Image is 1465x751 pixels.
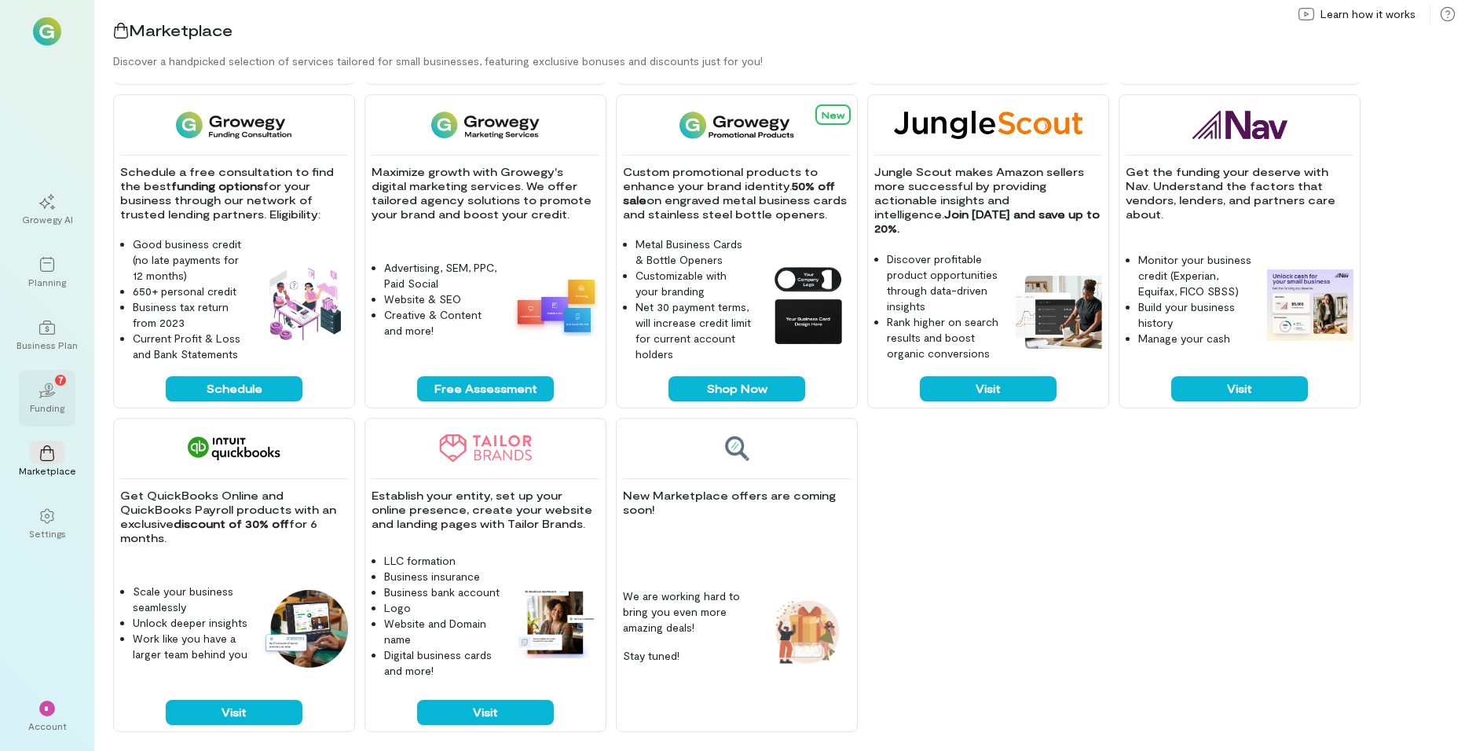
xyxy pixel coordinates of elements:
img: Nav feature [1267,269,1353,342]
strong: discount of 30% off [174,517,289,530]
button: Visit [920,376,1057,401]
img: Coming soon feature [764,589,851,676]
img: Funding Consultation feature [262,262,348,348]
p: Schedule a free consultation to find the best for your business through our network of trusted le... [120,165,348,222]
button: Shop Now [668,376,805,401]
div: Funding [30,401,64,414]
div: *Account [19,688,75,745]
li: Manage your cash [1138,331,1254,346]
strong: Join [DATE] and save up to 20%. [874,207,1103,235]
li: Website & SEO [384,291,500,307]
a: Growegy AI [19,181,75,238]
li: Work like you have a larger team behind you [133,631,249,662]
img: Growegy Promo Products [679,111,795,139]
li: Rank higher on search results and boost organic conversions [887,314,1003,361]
a: Funding [19,370,75,427]
p: New Marketplace offers are coming soon! [623,489,851,517]
div: Growegy AI [22,213,73,225]
li: Build your business history [1138,299,1254,331]
p: Stay tuned! [623,648,752,664]
div: Discover a handpicked selection of services tailored for small businesses, featuring exclusive bo... [113,53,1465,69]
li: Digital business cards and more! [384,647,500,679]
li: Net 30 payment terms, will increase credit limit for current account holders [635,299,752,362]
img: Growegy - Marketing Services feature [513,274,599,336]
button: Visit [417,700,554,725]
img: Growegy Promo Products feature [764,262,851,348]
span: Marketplace [129,20,233,39]
span: New [822,109,844,120]
img: Tailor Brands [439,434,532,463]
strong: 50% off sale [623,179,838,207]
li: LLC formation [384,553,500,569]
img: Growegy - Marketing Services [431,111,540,139]
li: Creative & Content and more! [384,307,500,339]
li: Current Profit & Loss and Bank Statements [133,331,249,362]
li: Unlock deeper insights [133,615,249,631]
button: Visit [1171,376,1308,401]
div: Planning [28,276,66,288]
img: Coming soon [723,434,750,463]
p: Maximize growth with Growegy's digital marketing services. We offer tailored agency solutions to ... [372,165,599,222]
li: Customizable with your branding [635,268,752,299]
li: Business insurance [384,569,500,584]
li: Website and Domain name [384,616,500,647]
a: Business Plan [19,307,75,364]
p: We are working hard to bring you even more amazing deals! [623,588,752,636]
li: Metal Business Cards & Bottle Openers [635,236,752,268]
div: Marketplace [19,464,76,477]
div: Business Plan [16,339,78,351]
li: Good business credit (no late payments for 12 months) [133,236,249,284]
div: Settings [29,527,66,540]
button: Schedule [166,376,302,401]
li: Monitor your business credit (Experian, Equifax, FICO SBSS) [1138,252,1254,299]
li: Business tax return from 2023 [133,299,249,331]
button: Free Assessment [417,376,554,401]
li: 650+ personal credit [133,284,249,299]
img: Jungle Scout feature [1016,276,1102,349]
div: Account [28,720,67,732]
p: Get QuickBooks Online and QuickBooks Payroll products with an exclusive for 6 months. [120,489,348,545]
a: Planning [19,244,75,301]
a: Settings [19,496,75,552]
img: Tailor Brands feature [513,585,599,659]
span: 7 [58,372,64,386]
img: Nav [1192,111,1287,139]
span: Learn how it works [1320,6,1416,22]
img: QuickBooks feature [262,590,348,668]
li: Logo [384,600,500,616]
li: Business bank account [384,584,500,600]
strong: funding options [171,179,263,192]
img: Funding Consultation [176,111,291,139]
img: Jungle Scout [894,111,1082,139]
img: QuickBooks [188,434,280,463]
button: Visit [166,700,302,725]
li: Discover profitable product opportunities through data-driven insights [887,251,1003,314]
p: Custom promotional products to enhance your brand identity. on engraved metal business cards and ... [623,165,851,222]
li: Scale your business seamlessly [133,584,249,615]
p: Get the funding your deserve with Nav. Understand the factors that vendors, lenders, and partners... [1126,165,1353,222]
a: Marketplace [19,433,75,489]
p: Jungle Scout makes Amazon sellers more successful by providing actionable insights and intelligence. [874,165,1102,236]
p: Establish your entity, set up your online presence, create your website and landing pages with Ta... [372,489,599,531]
li: Advertising, SEM, PPC, Paid Social [384,260,500,291]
